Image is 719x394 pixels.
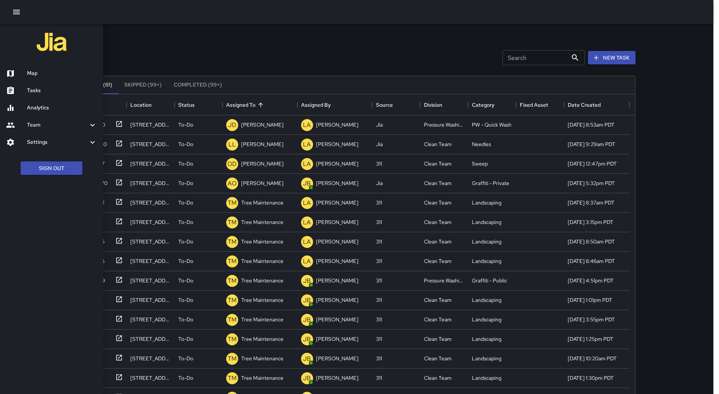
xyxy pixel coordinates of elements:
[27,138,88,146] h6: Settings
[27,69,97,78] h6: Map
[27,104,97,112] h6: Analytics
[27,121,88,129] h6: Team
[21,161,82,175] button: Sign Out
[27,87,97,95] h6: Tasks
[37,27,67,57] img: jia-logo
